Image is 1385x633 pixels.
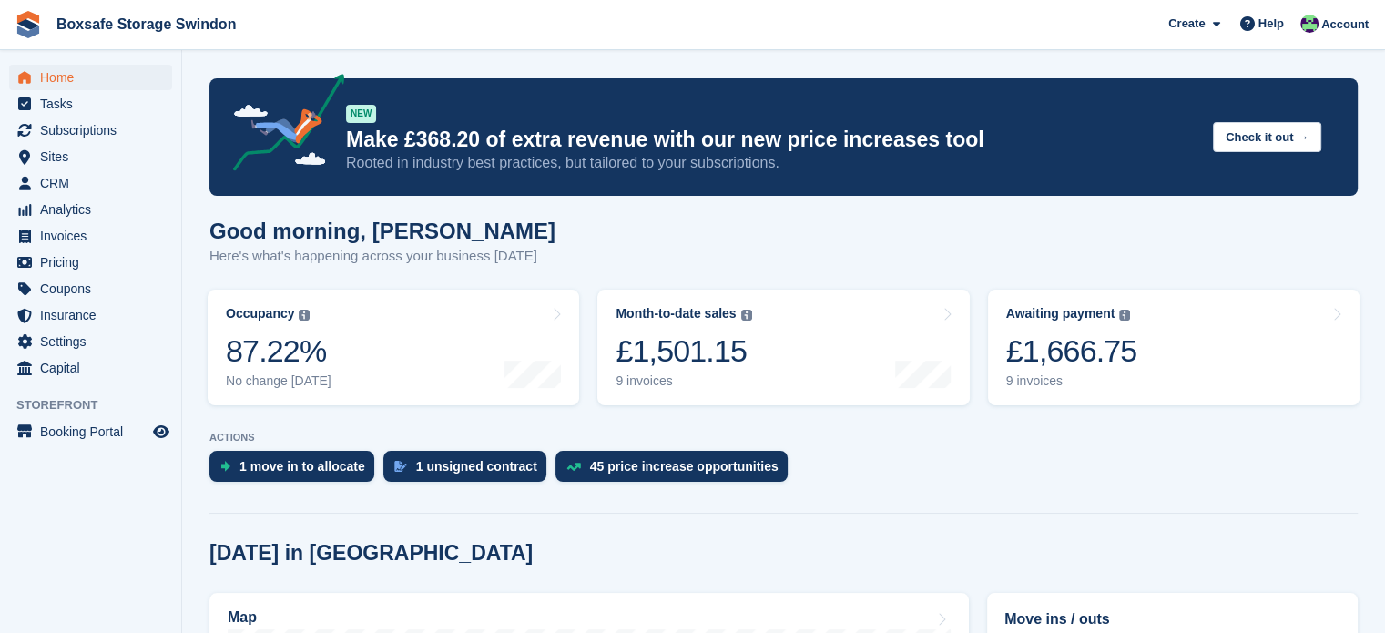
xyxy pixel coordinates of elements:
[988,290,1360,405] a: Awaiting payment £1,666.75 9 invoices
[40,197,149,222] span: Analytics
[209,246,555,267] p: Here's what's happening across your business [DATE]
[9,355,172,381] a: menu
[208,290,579,405] a: Occupancy 87.22% No change [DATE]
[1213,122,1321,152] button: Check it out →
[239,459,365,474] div: 1 move in to allocate
[209,219,555,243] h1: Good morning, [PERSON_NAME]
[40,302,149,328] span: Insurance
[1004,608,1340,630] h2: Move ins / outs
[40,355,149,381] span: Capital
[346,127,1198,153] p: Make £368.20 of extra revenue with our new price increases tool
[1258,15,1284,33] span: Help
[209,541,533,566] h2: [DATE] in [GEOGRAPHIC_DATA]
[416,459,537,474] div: 1 unsigned contract
[40,65,149,90] span: Home
[220,461,230,472] img: move_ins_to_allocate_icon-fdf77a2bb77ea45bf5b3d319d69a93e2d87916cf1d5bf7949dd705db3b84f3ca.svg
[566,463,581,471] img: price_increase_opportunities-93ffe204e8149a01c8c9dc8f82e8f89637d9d84a8eef4429ea346261dce0b2c0.svg
[40,117,149,143] span: Subscriptions
[1006,306,1115,322] div: Awaiting payment
[346,153,1198,173] p: Rooted in industry best practices, but tailored to your subscriptions.
[150,421,172,443] a: Preview store
[218,74,345,178] img: price-adjustments-announcement-icon-8257ccfd72463d97f412b2fc003d46551f7dbcb40ab6d574587a9cd5c0d94...
[590,459,779,474] div: 45 price increase opportunities
[9,117,172,143] a: menu
[9,276,172,301] a: menu
[1006,332,1137,370] div: £1,666.75
[9,144,172,169] a: menu
[346,105,376,123] div: NEW
[616,332,751,370] div: £1,501.15
[9,419,172,444] a: menu
[9,65,172,90] a: menu
[1006,373,1137,389] div: 9 invoices
[394,461,407,472] img: contract_signature_icon-13c848040528278c33f63329250d36e43548de30e8caae1d1a13099fd9432cc5.svg
[9,91,172,117] a: menu
[9,223,172,249] a: menu
[597,290,969,405] a: Month-to-date sales £1,501.15 9 invoices
[616,306,736,322] div: Month-to-date sales
[15,11,42,38] img: stora-icon-8386f47178a22dfd0bd8f6a31ec36ba5ce8667c1dd55bd0f319d3a0aa187defe.svg
[226,373,331,389] div: No change [DATE]
[741,310,752,321] img: icon-info-grey-7440780725fd019a000dd9b08b2336e03edf1995a4989e88bcd33f0948082b44.svg
[40,170,149,196] span: CRM
[40,276,149,301] span: Coupons
[226,306,294,322] div: Occupancy
[1321,15,1369,34] span: Account
[16,396,181,414] span: Storefront
[299,310,310,321] img: icon-info-grey-7440780725fd019a000dd9b08b2336e03edf1995a4989e88bcd33f0948082b44.svg
[40,419,149,444] span: Booking Portal
[209,451,383,491] a: 1 move in to allocate
[1168,15,1205,33] span: Create
[226,332,331,370] div: 87.22%
[49,9,243,39] a: Boxsafe Storage Swindon
[40,223,149,249] span: Invoices
[383,451,555,491] a: 1 unsigned contract
[1119,310,1130,321] img: icon-info-grey-7440780725fd019a000dd9b08b2336e03edf1995a4989e88bcd33f0948082b44.svg
[209,432,1358,444] p: ACTIONS
[9,197,172,222] a: menu
[9,250,172,275] a: menu
[9,329,172,354] a: menu
[555,451,797,491] a: 45 price increase opportunities
[40,250,149,275] span: Pricing
[616,373,751,389] div: 9 invoices
[40,144,149,169] span: Sites
[9,302,172,328] a: menu
[40,91,149,117] span: Tasks
[228,609,257,626] h2: Map
[9,170,172,196] a: menu
[40,329,149,354] span: Settings
[1300,15,1319,33] img: Kim Virabi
